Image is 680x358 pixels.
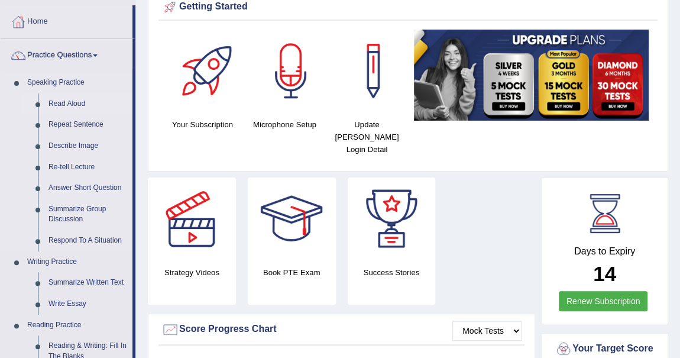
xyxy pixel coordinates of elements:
[43,157,132,178] a: Re-tell Lecture
[43,294,132,315] a: Write Essay
[555,340,655,358] div: Your Target Score
[593,262,616,285] b: 14
[43,178,132,199] a: Answer Short Question
[43,114,132,136] a: Repeat Sentence
[43,272,132,294] a: Summarize Written Text
[148,266,236,279] h4: Strategy Videos
[559,291,648,311] a: Renew Subscription
[167,118,238,131] h4: Your Subscription
[332,118,402,156] h4: Update [PERSON_NAME] Login Detail
[250,118,320,131] h4: Microphone Setup
[161,321,522,338] div: Score Progress Chart
[1,39,132,69] a: Practice Questions
[1,5,132,35] a: Home
[22,251,132,273] a: Writing Practice
[22,72,132,93] a: Speaking Practice
[43,199,132,230] a: Summarize Group Discussion
[43,230,132,251] a: Respond To A Situation
[22,315,132,336] a: Reading Practice
[348,266,436,279] h4: Success Stories
[414,30,649,121] img: small5.jpg
[248,266,336,279] h4: Book PTE Exam
[555,246,655,257] h4: Days to Expiry
[43,93,132,115] a: Read Aloud
[43,136,132,157] a: Describe Image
